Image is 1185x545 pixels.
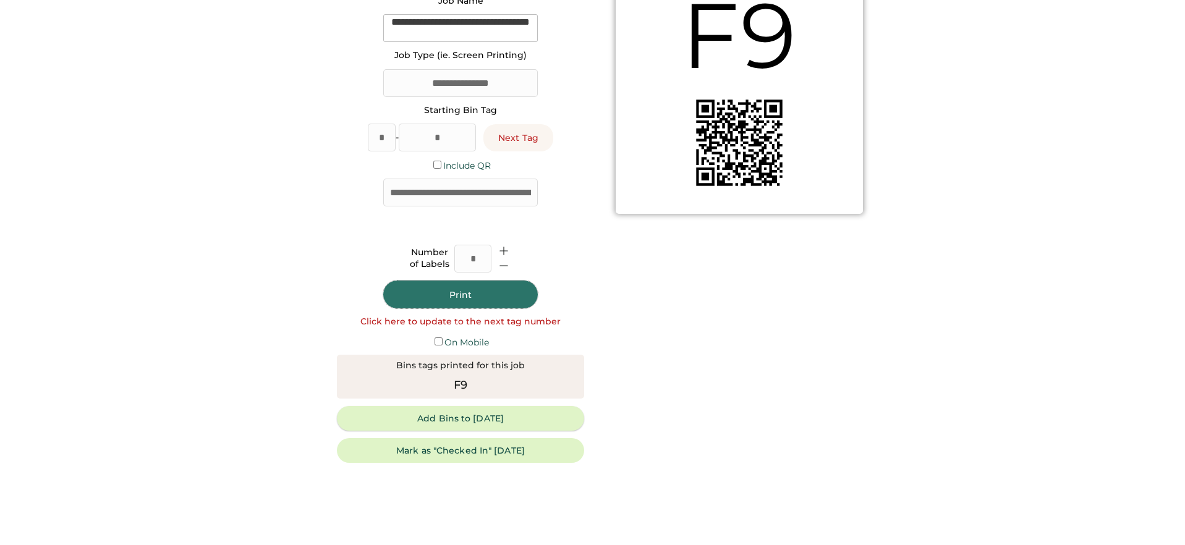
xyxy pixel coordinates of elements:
label: On Mobile [444,337,489,348]
div: Job Type (ie. Screen Printing) [394,49,527,62]
div: Starting Bin Tag [424,104,497,117]
button: Print [383,281,538,308]
div: Click here to update to the next tag number [360,316,561,328]
div: - [396,132,399,144]
div: Bins tags printed for this job [396,360,525,372]
button: Add Bins to [DATE] [337,406,584,431]
div: Number of Labels [410,247,449,271]
div: F9 [454,377,468,394]
button: Mark as "Checked In" [DATE] [337,438,584,463]
label: Include QR [443,160,491,171]
button: Next Tag [483,124,553,151]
